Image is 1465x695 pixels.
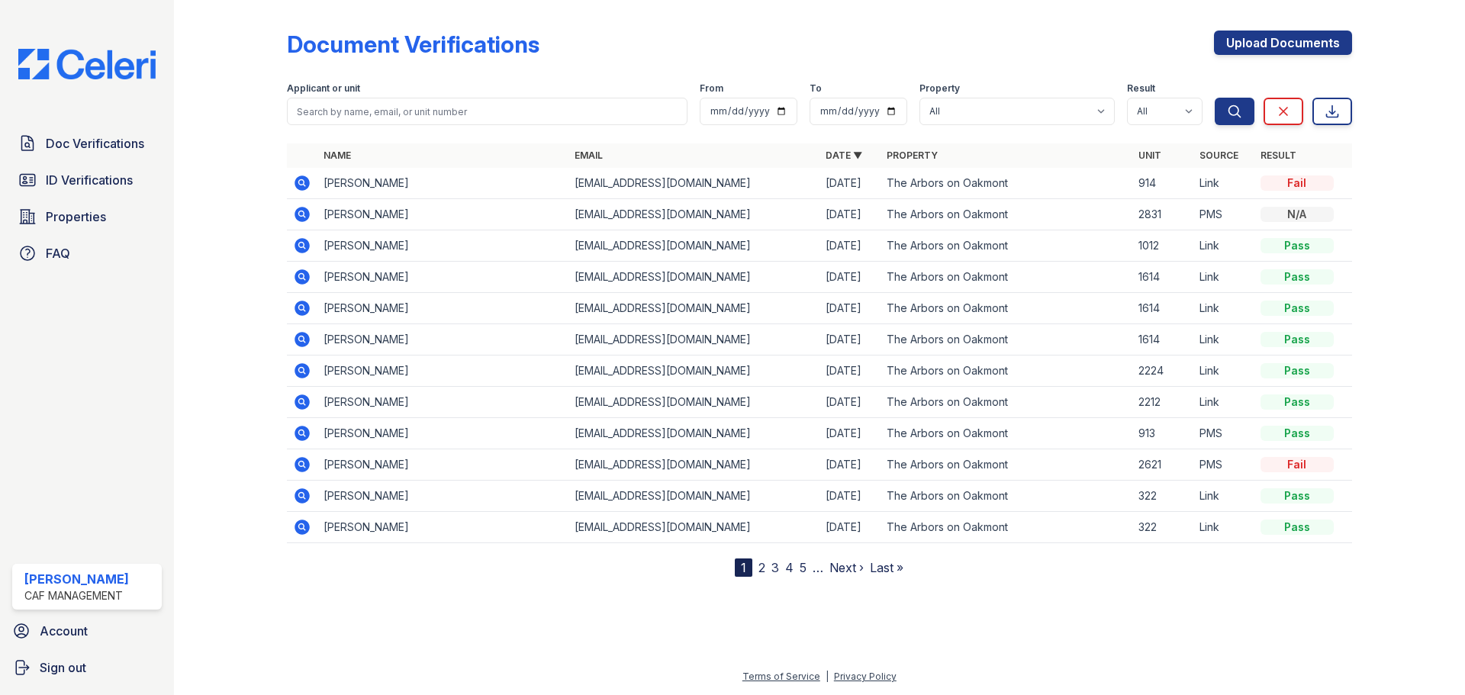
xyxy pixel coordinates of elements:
td: [DATE] [819,356,881,387]
td: 914 [1132,168,1193,199]
td: Link [1193,387,1254,418]
span: Properties [46,208,106,226]
td: Link [1193,230,1254,262]
td: The Arbors on Oakmont [881,481,1132,512]
td: The Arbors on Oakmont [881,449,1132,481]
td: The Arbors on Oakmont [881,199,1132,230]
td: 322 [1132,481,1193,512]
td: [PERSON_NAME] [317,230,568,262]
label: Applicant or unit [287,82,360,95]
td: [EMAIL_ADDRESS][DOMAIN_NAME] [568,356,819,387]
span: ID Verifications [46,171,133,189]
div: Pass [1261,394,1334,410]
div: Pass [1261,332,1334,347]
td: 2212 [1132,387,1193,418]
td: The Arbors on Oakmont [881,168,1132,199]
td: The Arbors on Oakmont [881,293,1132,324]
td: Link [1193,481,1254,512]
td: [DATE] [819,293,881,324]
td: [PERSON_NAME] [317,418,568,449]
a: Terms of Service [742,671,820,682]
td: [EMAIL_ADDRESS][DOMAIN_NAME] [568,387,819,418]
td: Link [1193,512,1254,543]
a: Email [575,150,603,161]
div: 1 [735,558,752,577]
td: [DATE] [819,199,881,230]
label: Result [1127,82,1155,95]
div: Pass [1261,488,1334,504]
div: Pass [1261,269,1334,285]
div: | [826,671,829,682]
td: The Arbors on Oakmont [881,356,1132,387]
td: 1012 [1132,230,1193,262]
a: Doc Verifications [12,128,162,159]
button: Sign out [6,652,168,683]
a: Property [887,150,938,161]
span: Sign out [40,658,86,677]
td: [DATE] [819,324,881,356]
a: Next › [829,560,864,575]
td: 2224 [1132,356,1193,387]
td: Link [1193,262,1254,293]
span: Doc Verifications [46,134,144,153]
span: Account [40,622,88,640]
td: 1614 [1132,324,1193,356]
td: [DATE] [819,230,881,262]
a: Privacy Policy [834,671,897,682]
div: Pass [1261,238,1334,253]
td: [DATE] [819,387,881,418]
td: The Arbors on Oakmont [881,230,1132,262]
a: Name [324,150,351,161]
div: Pass [1261,301,1334,316]
div: Fail [1261,457,1334,472]
td: [EMAIL_ADDRESS][DOMAIN_NAME] [568,324,819,356]
td: The Arbors on Oakmont [881,324,1132,356]
td: [EMAIL_ADDRESS][DOMAIN_NAME] [568,262,819,293]
td: PMS [1193,199,1254,230]
input: Search by name, email, or unit number [287,98,687,125]
a: 2 [758,560,765,575]
a: ID Verifications [12,165,162,195]
td: The Arbors on Oakmont [881,418,1132,449]
div: [PERSON_NAME] [24,570,129,588]
a: 3 [771,560,779,575]
a: Result [1261,150,1296,161]
td: [PERSON_NAME] [317,449,568,481]
td: PMS [1193,418,1254,449]
td: [DATE] [819,449,881,481]
div: Pass [1261,520,1334,535]
td: [EMAIL_ADDRESS][DOMAIN_NAME] [568,199,819,230]
td: [PERSON_NAME] [317,293,568,324]
div: Pass [1261,426,1334,441]
span: FAQ [46,244,70,262]
label: Property [919,82,960,95]
td: PMS [1193,449,1254,481]
td: [EMAIL_ADDRESS][DOMAIN_NAME] [568,168,819,199]
a: Account [6,616,168,646]
td: [DATE] [819,418,881,449]
td: [EMAIL_ADDRESS][DOMAIN_NAME] [568,293,819,324]
div: Pass [1261,363,1334,378]
td: [DATE] [819,512,881,543]
a: Last » [870,560,903,575]
td: [EMAIL_ADDRESS][DOMAIN_NAME] [568,512,819,543]
td: [DATE] [819,262,881,293]
td: [PERSON_NAME] [317,387,568,418]
span: … [813,558,823,577]
div: Document Verifications [287,31,539,58]
td: The Arbors on Oakmont [881,387,1132,418]
td: [EMAIL_ADDRESS][DOMAIN_NAME] [568,481,819,512]
td: [EMAIL_ADDRESS][DOMAIN_NAME] [568,230,819,262]
a: Source [1199,150,1238,161]
td: [PERSON_NAME] [317,262,568,293]
td: 2831 [1132,199,1193,230]
td: [PERSON_NAME] [317,512,568,543]
img: CE_Logo_Blue-a8612792a0a2168367f1c8372b55b34899dd931a85d93a1a3d3e32e68fde9ad4.png [6,49,168,79]
td: Link [1193,168,1254,199]
td: 322 [1132,512,1193,543]
td: Link [1193,324,1254,356]
td: [PERSON_NAME] [317,356,568,387]
td: 1614 [1132,293,1193,324]
td: [PERSON_NAME] [317,168,568,199]
a: FAQ [12,238,162,269]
